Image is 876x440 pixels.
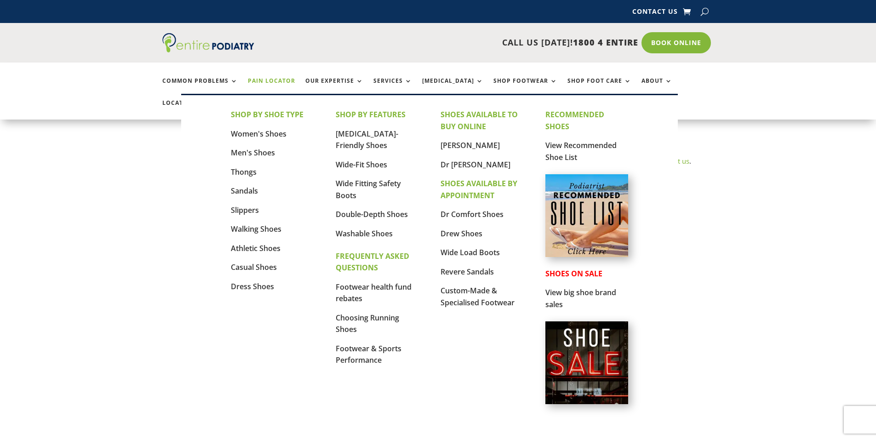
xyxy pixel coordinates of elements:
[290,37,638,49] p: CALL US [DATE]!
[231,148,275,158] a: Men's Shoes
[422,78,483,97] a: [MEDICAL_DATA]
[545,397,628,406] a: Shoes on Sale from Entire Podiatry shoe partners
[545,321,628,404] img: shoe-sale-australia-entire-podiatry
[545,250,628,259] a: Podiatrist Recommended Shoe List Australia
[441,140,500,150] a: [PERSON_NAME]
[336,109,406,120] strong: SHOP BY FEATURES
[493,78,557,97] a: Shop Footwear
[336,229,393,239] a: Washable Shoes
[162,131,714,155] h1: Pain Locator
[231,109,303,120] strong: SHOP BY SHOE TYPE
[441,229,482,239] a: Drew Shoes
[231,205,259,215] a: Slippers
[336,178,401,200] a: Wide Fitting Safety Boots
[231,167,257,177] a: Thongs
[641,32,711,53] a: Book Online
[545,269,602,279] strong: SHOES ON SALE
[441,286,515,308] a: Custom-Made & Specialised Footwear
[441,209,504,219] a: Dr Comfort Shoes
[441,247,500,257] a: Wide Load Boots
[336,209,408,219] a: Double-Depth Shoes
[545,109,604,131] strong: RECOMMENDED SHOES
[231,262,277,272] a: Casual Shoes
[441,160,510,170] a: Dr [PERSON_NAME]
[567,78,631,97] a: Shop Foot Care
[441,178,517,200] strong: SHOES AVAILABLE BY APPOINTMENT
[231,129,286,139] a: Women's Shoes
[162,100,208,120] a: Locations
[632,8,678,18] a: Contact Us
[573,37,638,48] span: 1800 4 ENTIRE
[162,33,254,52] img: logo (1)
[336,160,387,170] a: Wide-Fit Shoes
[231,224,281,234] a: Walking Shoes
[162,78,238,97] a: Common Problems
[231,186,258,196] a: Sandals
[336,343,401,366] a: Footwear & Sports Performance
[231,243,281,253] a: Athletic Shoes
[545,140,617,162] a: View Recommended Shoe List
[162,45,254,54] a: Entire Podiatry
[336,282,412,304] a: Footwear health fund rebates
[441,109,518,131] strong: SHOES AVAILABLE TO BUY ONLINE
[545,287,616,309] a: View big shoe brand sales
[305,78,363,97] a: Our Expertise
[336,251,409,273] strong: FREQUENTLY ASKED QUESTIONS
[336,313,399,335] a: Choosing Running Shoes
[545,174,628,257] img: podiatrist-recommended-shoe-list-australia-entire-podiatry
[373,78,412,97] a: Services
[641,78,672,97] a: About
[441,267,494,277] a: Revere Sandals
[336,129,398,151] a: [MEDICAL_DATA]-Friendly Shoes
[231,281,274,291] a: Dress Shoes
[248,78,295,97] a: Pain Locator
